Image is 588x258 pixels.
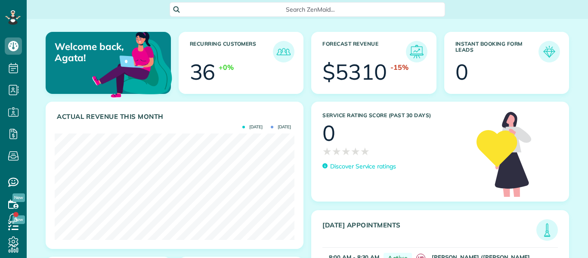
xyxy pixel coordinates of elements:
span: ★ [360,144,370,159]
div: -15% [390,62,409,72]
h3: Service Rating score (past 30 days) [322,112,468,118]
span: ★ [351,144,360,159]
span: New [12,193,25,202]
span: ★ [341,144,351,159]
div: +0% [219,62,234,72]
img: icon_forecast_revenue-8c13a41c7ed35a8dcfafea3cbb826a0462acb37728057bba2d056411b612bbbe.png [408,43,425,60]
span: [DATE] [271,125,291,129]
img: dashboard_welcome-42a62b7d889689a78055ac9021e634bf52bae3f8056760290aed330b23ab8690.png [90,22,174,106]
div: 0 [455,61,468,83]
p: Welcome back, Agata! [55,41,130,64]
h3: Instant Booking Form Leads [455,41,539,62]
a: Discover Service ratings [322,162,396,171]
h3: Recurring Customers [190,41,273,62]
div: $5310 [322,61,387,83]
span: [DATE] [242,125,263,129]
img: icon_todays_appointments-901f7ab196bb0bea1936b74009e4eb5ffbc2d2711fa7634e0d609ed5ef32b18b.png [538,221,556,239]
img: icon_form_leads-04211a6a04a5b2264e4ee56bc0799ec3eb69b7e499cbb523a139df1d13a81ae0.png [541,43,558,60]
span: ★ [322,144,332,159]
h3: Forecast Revenue [322,41,406,62]
p: Discover Service ratings [330,162,396,171]
div: 0 [322,122,335,144]
span: ★ [332,144,341,159]
h3: Actual Revenue this month [57,113,294,121]
img: icon_recurring_customers-cf858462ba22bcd05b5a5880d41d6543d210077de5bb9ebc9590e49fd87d84ed.png [275,43,292,60]
div: 36 [190,61,216,83]
h3: [DATE] Appointments [322,221,536,241]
